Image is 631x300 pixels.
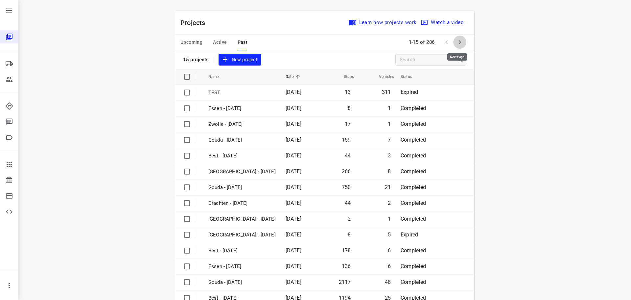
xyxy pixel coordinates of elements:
[385,279,391,285] span: 48
[406,35,438,49] span: 1-15 of 286
[208,121,276,128] p: Zwolle - Friday
[286,263,301,269] span: [DATE]
[388,121,391,127] span: 1
[401,216,426,222] span: Completed
[208,215,276,223] p: Antwerpen - Thursday
[180,18,211,28] p: Projects
[342,168,351,175] span: 266
[385,184,391,190] span: 21
[401,232,418,238] span: Expired
[286,232,301,238] span: [DATE]
[440,36,453,49] span: Previous Page
[342,263,351,269] span: 136
[401,89,418,95] span: Expired
[286,137,301,143] span: [DATE]
[286,184,301,190] span: [DATE]
[348,232,351,238] span: 8
[222,56,257,64] span: New project
[286,216,301,222] span: [DATE]
[388,168,391,175] span: 8
[401,263,426,269] span: Completed
[208,184,276,191] p: Gouda - Thursday
[342,184,351,190] span: 750
[388,232,391,238] span: 5
[286,73,302,81] span: Date
[401,247,426,254] span: Completed
[208,105,276,112] p: Essen - Friday
[208,89,276,96] p: TEST
[342,247,351,254] span: 178
[208,168,276,176] p: Zwolle - Thursday
[286,152,301,159] span: [DATE]
[401,200,426,206] span: Completed
[401,279,426,285] span: Completed
[401,121,426,127] span: Completed
[345,121,351,127] span: 17
[238,38,248,46] span: Past
[208,73,227,81] span: Name
[456,56,466,64] div: Search
[388,137,391,143] span: 7
[208,152,276,160] p: Best - Friday
[345,89,351,95] span: 13
[401,184,426,190] span: Completed
[345,152,351,159] span: 44
[335,73,354,81] span: Stops
[183,57,209,63] p: 15 projects
[342,137,351,143] span: 159
[286,279,301,285] span: [DATE]
[401,73,421,81] span: Status
[400,55,456,65] input: Search projects
[208,136,276,144] p: Gouda - Friday
[388,216,391,222] span: 1
[370,73,394,81] span: Vehicles
[401,137,426,143] span: Completed
[388,263,391,269] span: 6
[388,152,391,159] span: 3
[388,200,391,206] span: 2
[401,152,426,159] span: Completed
[286,200,301,206] span: [DATE]
[286,168,301,175] span: [DATE]
[388,105,391,111] span: 1
[286,121,301,127] span: [DATE]
[208,200,276,207] p: Drachten - Thursday
[208,263,276,270] p: Essen - Wednesday
[208,231,276,239] p: Gemeente Rotterdam - Thursday
[348,216,351,222] span: 2
[401,105,426,111] span: Completed
[213,38,227,46] span: Active
[286,247,301,254] span: [DATE]
[219,54,261,66] button: New project
[208,247,276,255] p: Best - Thursday
[286,89,301,95] span: [DATE]
[348,105,351,111] span: 8
[286,105,301,111] span: [DATE]
[382,89,391,95] span: 311
[208,279,276,286] p: Gouda - Wednesday
[401,168,426,175] span: Completed
[180,38,202,46] span: Upcoming
[388,247,391,254] span: 6
[345,200,351,206] span: 44
[339,279,351,285] span: 2117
